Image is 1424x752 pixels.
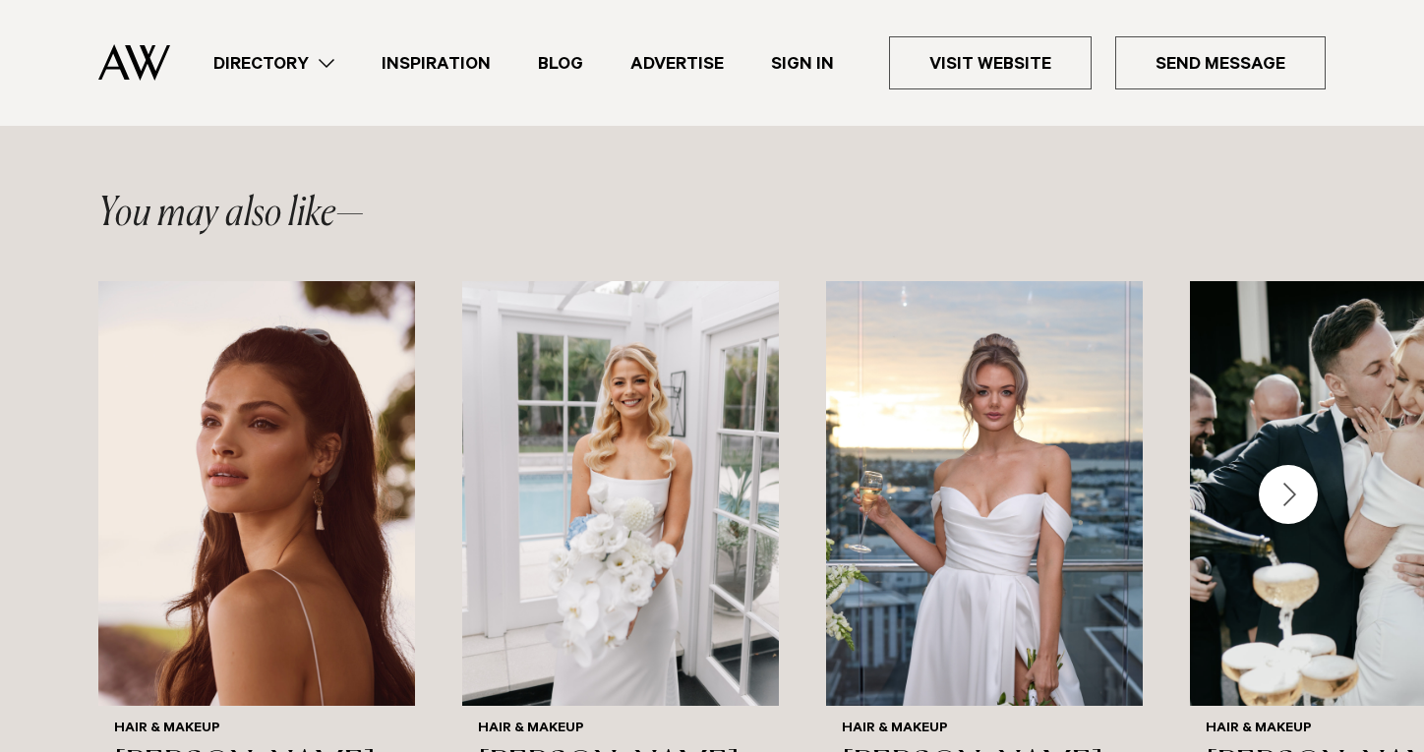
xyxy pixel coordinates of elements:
a: Advertise [607,50,747,77]
img: Auckland Weddings Logo [98,44,170,81]
img: Auckland Weddings Hair & Makeup | Rachel Mackwood [826,281,1143,706]
a: Send Message [1115,36,1326,89]
a: Sign In [747,50,858,77]
img: Auckland Weddings Hair & Makeup | Silvia Pieva [462,281,779,706]
h6: Hair & Makeup [842,722,1127,738]
img: Auckland Weddings Hair & Makeup | Rochelle Noble Hair & Makeup [98,281,415,706]
h6: Hair & Makeup [114,722,399,738]
a: Inspiration [358,50,514,77]
a: Blog [514,50,607,77]
a: Directory [190,50,358,77]
a: Visit Website [889,36,1092,89]
h6: Hair & Makeup [478,722,763,738]
h2: You may also like [98,195,364,234]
